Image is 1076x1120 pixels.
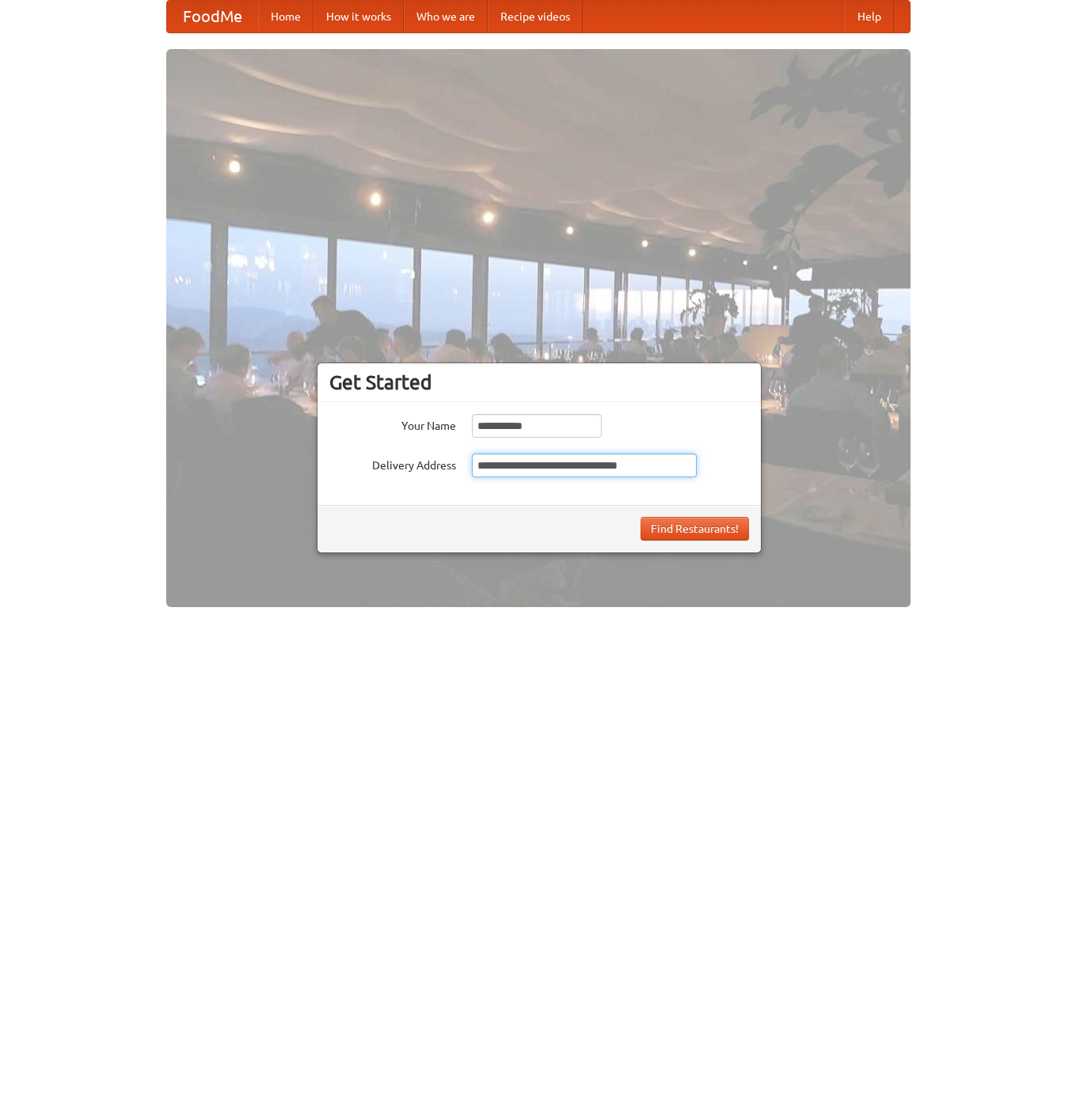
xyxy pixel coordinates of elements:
a: Who we are [404,1,488,32]
h3: Get Started [329,370,749,394]
button: Find Restaurants! [641,517,749,541]
a: Help [845,1,894,32]
label: Delivery Address [329,454,456,473]
a: Recipe videos [488,1,583,32]
a: How it works [314,1,404,32]
a: Home [258,1,314,32]
a: FoodMe [167,1,258,32]
label: Your Name [329,414,456,434]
